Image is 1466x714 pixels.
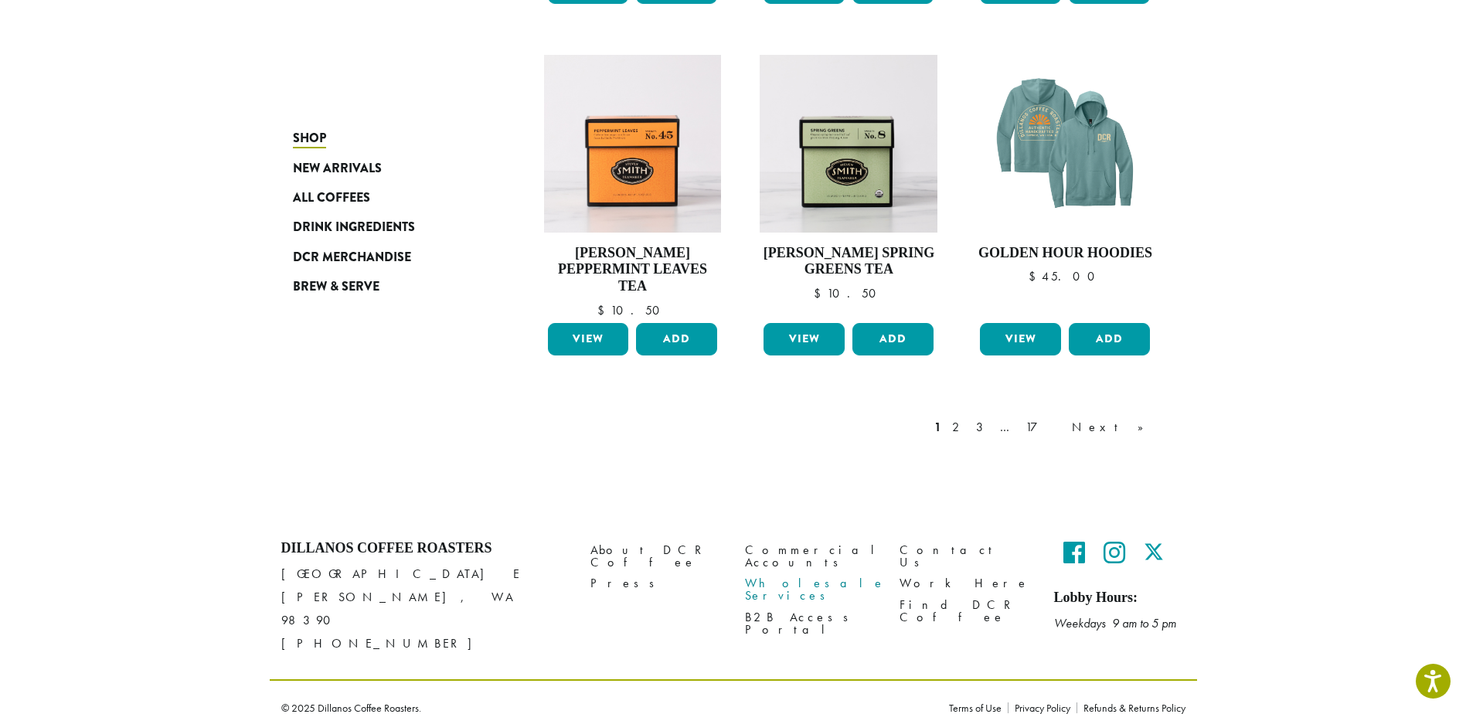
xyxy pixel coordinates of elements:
[949,418,968,437] a: 2
[764,323,845,355] a: View
[814,285,827,301] span: $
[293,159,382,178] span: New Arrivals
[1022,418,1064,437] a: 17
[949,702,1008,713] a: Terms of Use
[973,418,992,437] a: 3
[760,245,937,278] h4: [PERSON_NAME] Spring Greens Tea
[900,594,1031,627] a: Find DCR Coffee
[760,55,937,317] a: [PERSON_NAME] Spring Greens Tea $10.50
[976,245,1154,262] h4: Golden Hour Hoodies
[293,243,478,272] a: DCR Merchandise
[293,124,478,153] a: Shop
[980,323,1061,355] a: View
[1029,268,1042,284] span: $
[760,55,937,233] img: Spring-Greens-Signature-Green-Carton-2023.jpg
[293,189,370,208] span: All Coffees
[852,323,934,355] button: Add
[293,277,379,297] span: Brew & Serve
[293,212,478,242] a: Drink Ingredients
[293,153,478,182] a: New Arrivals
[1008,702,1077,713] a: Privacy Policy
[745,607,876,640] a: B2B Access Portal
[1069,323,1150,355] button: Add
[590,573,722,594] a: Press
[1054,590,1185,607] h5: Lobby Hours:
[814,285,883,301] bdi: 10.50
[293,248,411,267] span: DCR Merchandise
[293,218,415,237] span: Drink Ingredients
[293,272,478,301] a: Brew & Serve
[900,540,1031,573] a: Contact Us
[976,55,1154,233] img: DCR-SS-Golden-Hour-Hoodie-Eucalyptus-Blue-1200x1200-Web-e1744312709309.png
[293,183,478,212] a: All Coffees
[597,302,667,318] bdi: 10.50
[745,573,876,607] a: Wholesale Services
[1029,268,1102,284] bdi: 45.00
[281,563,567,655] p: [GEOGRAPHIC_DATA] E [PERSON_NAME], WA 98390 [PHONE_NUMBER]
[293,129,326,148] span: Shop
[1054,615,1176,631] em: Weekdays 9 am to 5 pm
[544,55,722,317] a: [PERSON_NAME] Peppermint Leaves Tea $10.50
[548,323,629,355] a: View
[281,540,567,557] h4: Dillanos Coffee Roasters
[597,302,611,318] span: $
[281,702,926,713] p: © 2025 Dillanos Coffee Roasters.
[931,418,944,437] a: 1
[976,55,1154,317] a: Golden Hour Hoodies $45.00
[997,418,1018,437] a: …
[1069,418,1158,437] a: Next »
[900,573,1031,594] a: Work Here
[745,540,876,573] a: Commercial Accounts
[590,540,722,573] a: About DCR Coffee
[544,245,722,295] h4: [PERSON_NAME] Peppermint Leaves Tea
[543,55,721,233] img: Peppermint-Signature-Herbal-Carton-2023.jpg
[636,323,717,355] button: Add
[1077,702,1185,713] a: Refunds & Returns Policy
